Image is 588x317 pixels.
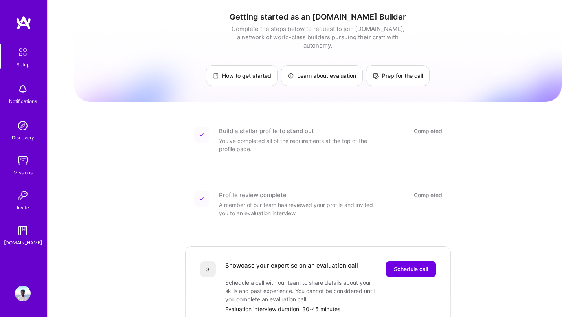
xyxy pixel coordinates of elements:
img: Invite [15,188,31,203]
img: setup [15,44,31,60]
button: Schedule call [386,261,436,277]
img: How to get started [213,73,219,79]
div: You've completed all of the requirements at the top of the profile page. [219,137,376,153]
div: Completed [414,127,442,135]
img: Prep for the call [373,73,379,79]
a: How to get started [206,65,278,86]
div: [DOMAIN_NAME] [4,238,42,247]
img: bell [15,81,31,97]
div: Complete the steps below to request to join [DOMAIN_NAME], a network of world-class builders purs... [230,25,406,49]
span: Schedule call [394,265,428,273]
div: Completed [414,191,442,199]
img: Completed [199,132,204,137]
div: Build a stellar profile to stand out [219,127,314,135]
img: logo [16,16,31,30]
div: Setup [17,60,29,69]
h1: Getting started as an [DOMAIN_NAME] Builder [74,12,562,22]
div: A member of our team has reviewed your profile and invited you to an evaluation interview. [219,201,376,217]
img: guide book [15,223,31,238]
a: Prep for the call [366,65,430,86]
div: Notifications [9,97,37,105]
div: 3 [200,261,216,277]
img: Completed [199,196,204,201]
img: Learn about evaluation [288,73,294,79]
div: Invite [17,203,29,212]
div: Showcase your expertise on an evaluation call [225,261,358,277]
div: Evaluation interview duration: 30-45 minutes [225,305,436,313]
div: Profile review complete [219,191,287,199]
img: User Avatar [15,286,31,301]
img: discovery [15,118,31,134]
img: teamwork [15,153,31,169]
div: Discovery [12,134,34,142]
div: Schedule a call with our team to share details about your skills and past experience. You cannot ... [225,279,382,303]
a: User Avatar [13,286,33,301]
div: Missions [13,169,33,177]
a: Learn about evaluation [281,65,363,86]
